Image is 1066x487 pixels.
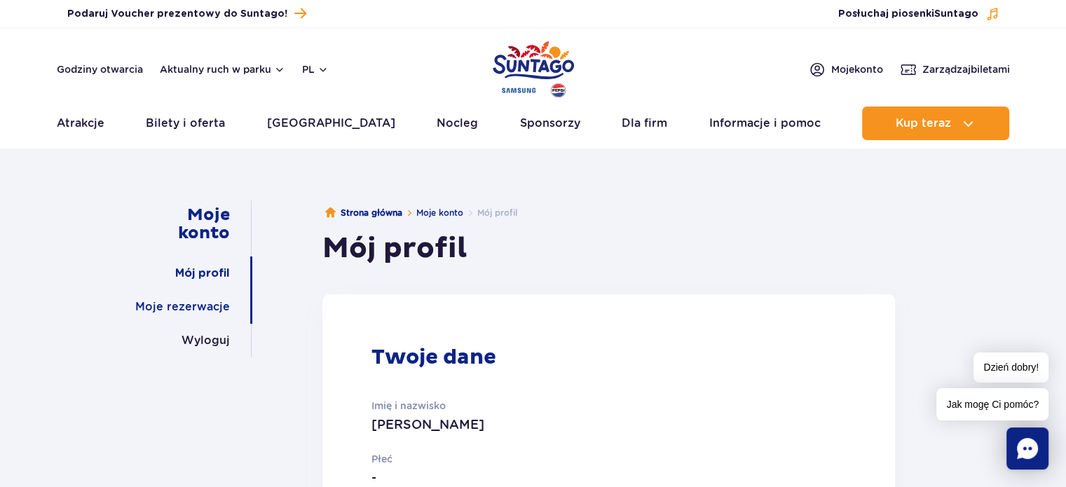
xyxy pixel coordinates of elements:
span: Zarządzaj biletami [922,62,1010,76]
a: Wyloguj [182,324,230,357]
a: Mojekonto [809,61,883,78]
li: Mój profil [463,206,517,220]
div: Chat [1006,427,1048,469]
a: Nocleg [437,107,478,140]
a: Moje konto [416,207,463,218]
a: Podaruj Voucher prezentowy do Suntago! [67,4,306,23]
span: Jak mogę Ci pomóc? [936,388,1048,420]
span: Suntago [934,9,978,19]
a: Godziny otwarcia [57,62,143,76]
a: Informacje i pomoc [709,107,821,140]
a: [GEOGRAPHIC_DATA] [267,107,395,140]
button: pl [302,62,329,76]
p: [PERSON_NAME] [371,415,737,434]
p: Imię i nazwisko [371,398,737,413]
a: Strona główna [325,206,402,220]
a: Mój profil [175,256,230,290]
button: Kup teraz [862,107,1009,140]
h1: Mój profil [322,231,895,266]
span: Posłuchaj piosenki [838,7,978,21]
a: Atrakcje [57,107,104,140]
button: Aktualny ruch w parku [160,64,285,75]
span: Podaruj Voucher prezentowy do Suntago! [67,7,287,21]
p: Płeć [371,451,737,467]
a: Sponsorzy [520,107,580,140]
span: Moje konto [831,62,883,76]
a: Bilety i oferta [146,107,225,140]
a: Moje konto [139,200,230,248]
button: Posłuchaj piosenkiSuntago [838,7,999,21]
a: Park of Poland [493,35,574,100]
a: Zarządzajbiletami [900,61,1010,78]
a: Dla firm [622,107,667,140]
h2: Twoje dane [371,345,496,370]
a: Moje rezerwacje [135,290,230,324]
span: Dzień dobry! [973,352,1048,383]
span: Kup teraz [896,117,951,130]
